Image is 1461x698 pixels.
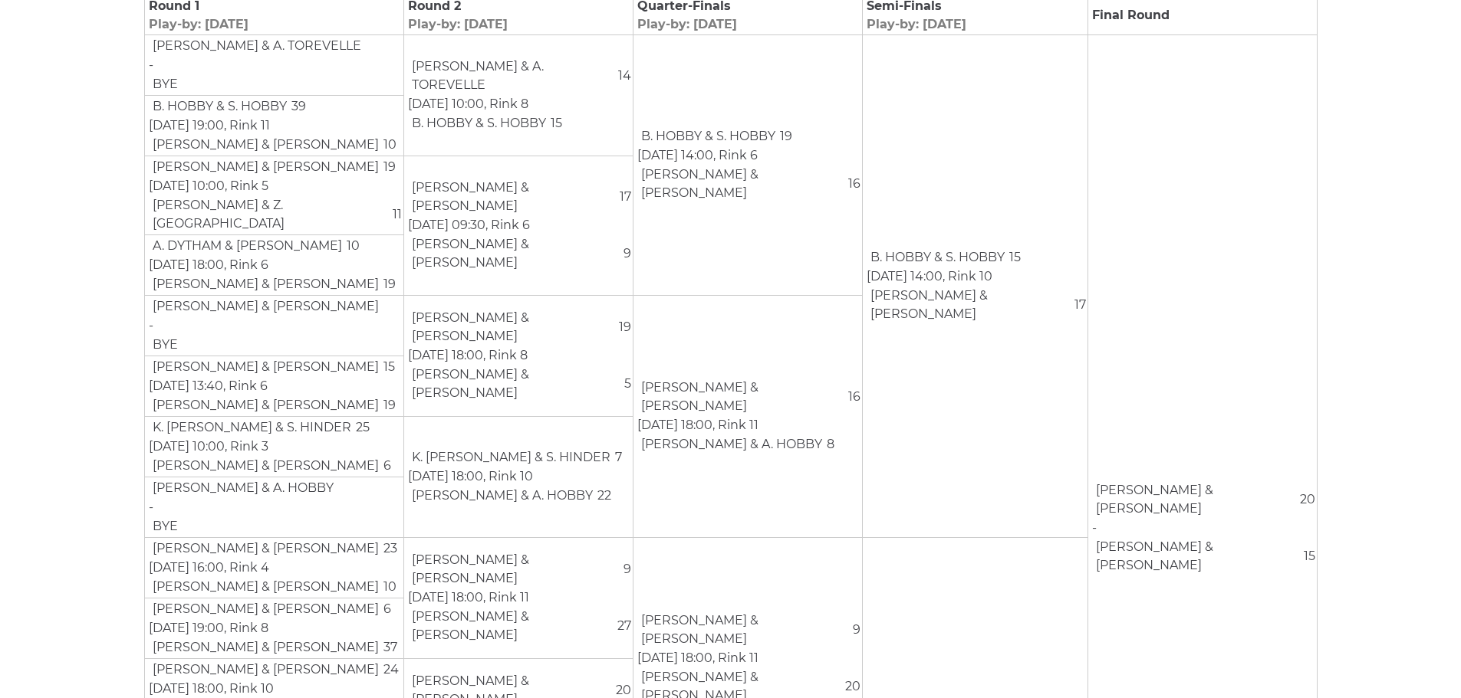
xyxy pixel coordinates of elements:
span: 16 [848,176,860,191]
span: 20 [845,679,860,693]
td: B. HOBBY & S. HOBBY [867,247,1005,267]
td: [PERSON_NAME] & [PERSON_NAME] [637,165,844,203]
span: 17 [1074,297,1086,312]
td: [PERSON_NAME] & [PERSON_NAME] [149,135,380,155]
td: [PERSON_NAME] & A. TOREVELLE [149,36,362,56]
span: 20 [1300,492,1315,506]
td: A. DYTHAM & [PERSON_NAME] [149,236,343,256]
td: [PERSON_NAME] & [PERSON_NAME] [149,297,380,316]
td: [DATE] 18:00, Rink 8 [403,295,633,416]
span: 15 [551,116,562,130]
span: 10 [383,137,397,152]
td: [DATE] 10:00, Rink 8 [403,34,633,156]
span: 25 [356,420,370,434]
td: [DATE] 10:00, Rink 3 [144,416,403,477]
td: [DATE] 09:30, Rink 6 [403,156,633,295]
td: [PERSON_NAME] & [PERSON_NAME] [149,539,380,559]
td: BYE [149,335,179,355]
td: [PERSON_NAME] & [PERSON_NAME] [408,178,616,216]
td: [PERSON_NAME] & [PERSON_NAME] [149,274,380,294]
td: BYE [149,74,179,94]
td: [PERSON_NAME] & [PERSON_NAME] [149,637,380,657]
td: K. [PERSON_NAME] & S. HINDER [408,447,611,467]
td: [DATE] 18:00, Rink 10 [403,416,633,537]
td: - [144,34,403,95]
span: 6 [383,601,391,616]
td: [PERSON_NAME] & [PERSON_NAME] [149,660,380,680]
span: 19 [383,159,396,174]
td: [PERSON_NAME] & [PERSON_NAME] [149,599,380,619]
span: 11 [393,207,402,221]
td: [PERSON_NAME] & [PERSON_NAME] [149,357,380,377]
td: [PERSON_NAME] & A. HOBBY [408,486,594,506]
td: [DATE] 10:00, Rink 5 [144,156,403,234]
td: [PERSON_NAME] & [PERSON_NAME] [408,607,614,645]
span: 10 [347,238,360,253]
td: [PERSON_NAME] & [PERSON_NAME] [1092,480,1296,519]
td: [PERSON_NAME] & [PERSON_NAME] [1092,537,1300,575]
span: 9 [853,622,860,637]
td: K. [PERSON_NAME] & S. HINDER [149,418,352,437]
span: 15 [383,359,395,374]
td: [DATE] 13:40, Rink 6 [144,356,403,416]
td: [PERSON_NAME] & [PERSON_NAME] [149,456,380,476]
td: [PERSON_NAME] & [PERSON_NAME] [637,611,849,649]
span: 7 [615,450,622,464]
span: Play-by: [DATE] [149,17,248,31]
td: B. HOBBY & S. HOBBY [637,126,776,146]
span: 24 [383,662,399,677]
td: [PERSON_NAME] & [PERSON_NAME] [408,308,615,346]
td: [PERSON_NAME] & [PERSON_NAME] [149,395,380,415]
span: 15 [1304,549,1315,563]
span: 19 [780,129,792,143]
td: [PERSON_NAME] & Z. [GEOGRAPHIC_DATA] [149,195,389,234]
td: [PERSON_NAME] & A. TOREVELLE [408,57,614,95]
span: 23 [383,541,397,555]
span: 9 [624,562,631,576]
span: 27 [617,618,631,633]
td: [DATE] 14:00, Rink 6 [633,34,862,295]
span: 5 [624,376,631,391]
span: 14 [618,68,631,83]
span: 16 [848,389,860,404]
span: Play-by: [DATE] [637,17,737,31]
span: 10 [383,579,397,594]
td: [PERSON_NAME] & [PERSON_NAME] [867,286,1071,324]
td: [PERSON_NAME] & [PERSON_NAME] [149,577,380,597]
span: 8 [827,437,834,451]
span: 6 [383,458,391,473]
td: [DATE] 18:00, Rink 6 [144,234,403,295]
span: 39 [291,99,306,113]
td: [PERSON_NAME] & [PERSON_NAME] [408,365,620,403]
td: [DATE] 16:00, Rink 4 [144,537,403,598]
span: 19 [383,398,396,412]
td: [DATE] 14:00, Rink 10 [862,34,1088,537]
span: 19 [619,320,631,334]
td: [DATE] 18:00, Rink 11 [633,295,862,537]
td: [DATE] 18:00, Rink 11 [403,537,633,658]
td: [PERSON_NAME] & [PERSON_NAME] [149,157,380,177]
td: [PERSON_NAME] & A. HOBBY [149,478,334,498]
td: [DATE] 19:00, Rink 8 [144,598,403,658]
span: 37 [383,640,397,654]
span: Play-by: [DATE] [867,17,966,31]
span: 20 [616,683,631,697]
td: [PERSON_NAME] & A. HOBBY [637,434,823,454]
td: - [144,295,403,356]
td: [PERSON_NAME] & [PERSON_NAME] [408,550,620,588]
span: 17 [620,189,631,204]
td: BYE [149,516,179,536]
td: B. HOBBY & S. HOBBY [149,97,288,116]
td: [PERSON_NAME] & [PERSON_NAME] [408,234,620,273]
td: B. HOBBY & S. HOBBY [408,113,547,133]
span: 9 [624,246,631,261]
td: [PERSON_NAME] & [PERSON_NAME] [637,378,844,416]
span: Play-by: [DATE] [408,17,508,31]
span: 22 [597,488,611,503]
td: [DATE] 19:00, Rink 11 [144,95,403,156]
span: 15 [1009,250,1021,264]
td: - [144,477,403,537]
span: 19 [383,277,396,291]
